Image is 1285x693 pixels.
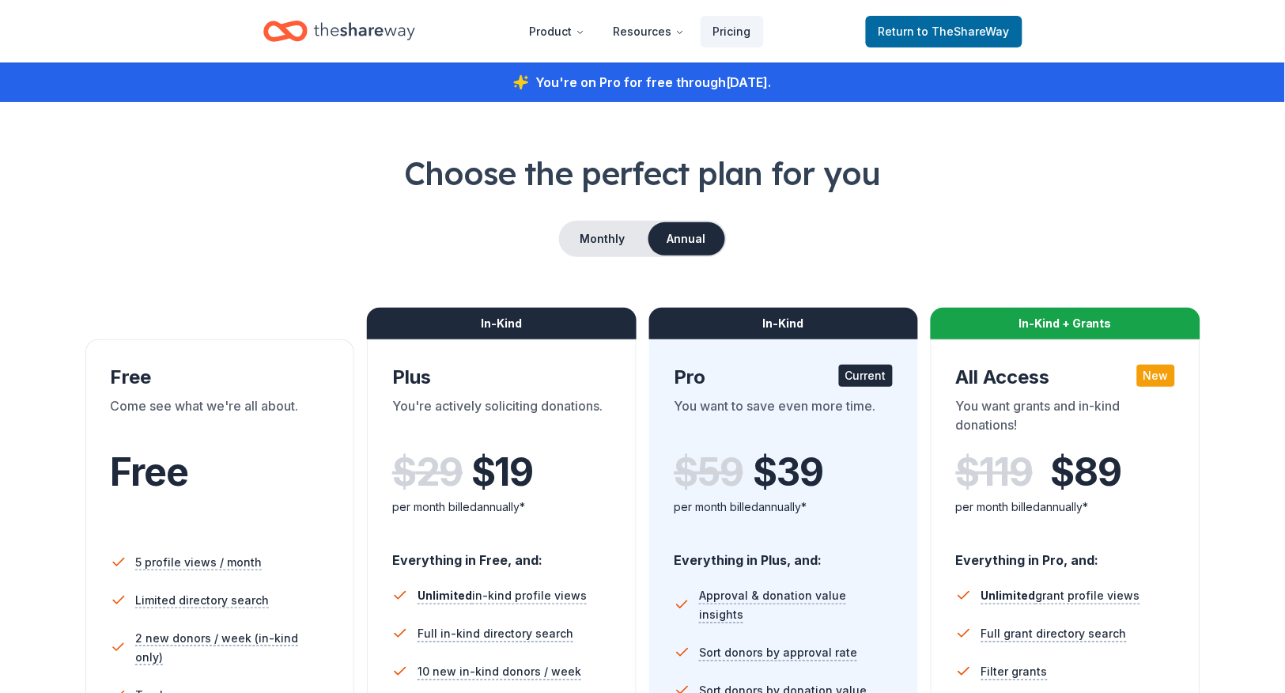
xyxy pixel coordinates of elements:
span: in-kind profile views [418,589,587,602]
a: Returnto TheShareWay [866,16,1022,47]
button: Monthly [561,222,645,256]
div: Everything in Pro, and: [956,537,1175,570]
div: In-Kind + Grants [931,308,1200,339]
button: Resources [601,16,697,47]
span: Full grant directory search [981,624,1127,643]
div: Come see what we're all about. [111,396,330,441]
div: per month billed annually* [675,498,894,517]
nav: Main [517,13,764,50]
div: You're actively soliciting donations. [392,396,611,441]
span: Unlimited [418,589,472,602]
div: New [1137,365,1175,387]
button: Product [517,16,598,47]
div: per month billed annually* [392,498,611,517]
span: Full in-kind directory search [418,624,573,643]
span: Unlimited [981,589,1036,602]
div: You want grants and in-kind donations! [956,396,1175,441]
span: Free [111,449,188,495]
div: All Access [956,365,1175,390]
span: Return [879,22,1010,41]
span: to TheShareWay [918,25,1010,38]
div: Pro [675,365,894,390]
span: Limited directory search [136,591,270,610]
span: Approval & donation value insights [699,586,893,624]
div: Free [111,365,330,390]
span: Filter grants [981,662,1048,681]
span: grant profile views [981,589,1140,602]
div: Everything in Free, and: [392,537,611,570]
span: $ 39 [754,450,823,494]
span: $ 19 [471,450,533,494]
span: Sort donors by approval rate [700,643,858,662]
div: Plus [392,365,611,390]
div: In-Kind [649,308,919,339]
a: Pricing [701,16,764,47]
span: 10 new in-kind donors / week [418,662,581,681]
button: Annual [648,222,725,256]
span: $ 89 [1051,450,1121,494]
span: 5 profile views / month [136,553,263,572]
div: You want to save even more time. [675,396,894,441]
div: Everything in Plus, and: [675,537,894,570]
a: Home [263,13,415,50]
div: Current [839,365,893,387]
div: per month billed annually* [956,498,1175,517]
h1: Choose the perfect plan for you [63,151,1222,195]
div: In-Kind [367,308,637,339]
span: 2 new donors / week (in-kind only) [135,629,329,667]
